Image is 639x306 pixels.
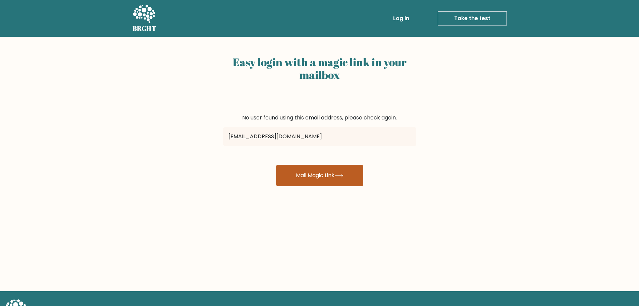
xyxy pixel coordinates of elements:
h5: BRGHT [132,24,157,33]
a: BRGHT [132,3,157,34]
button: Mail Magic Link [276,165,363,186]
input: Email [223,127,416,146]
a: Log in [390,12,412,25]
div: No user found using this email address, please check again. [223,114,416,122]
h2: Easy login with a magic link in your mailbox [223,56,416,82]
a: Take the test [438,11,507,25]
